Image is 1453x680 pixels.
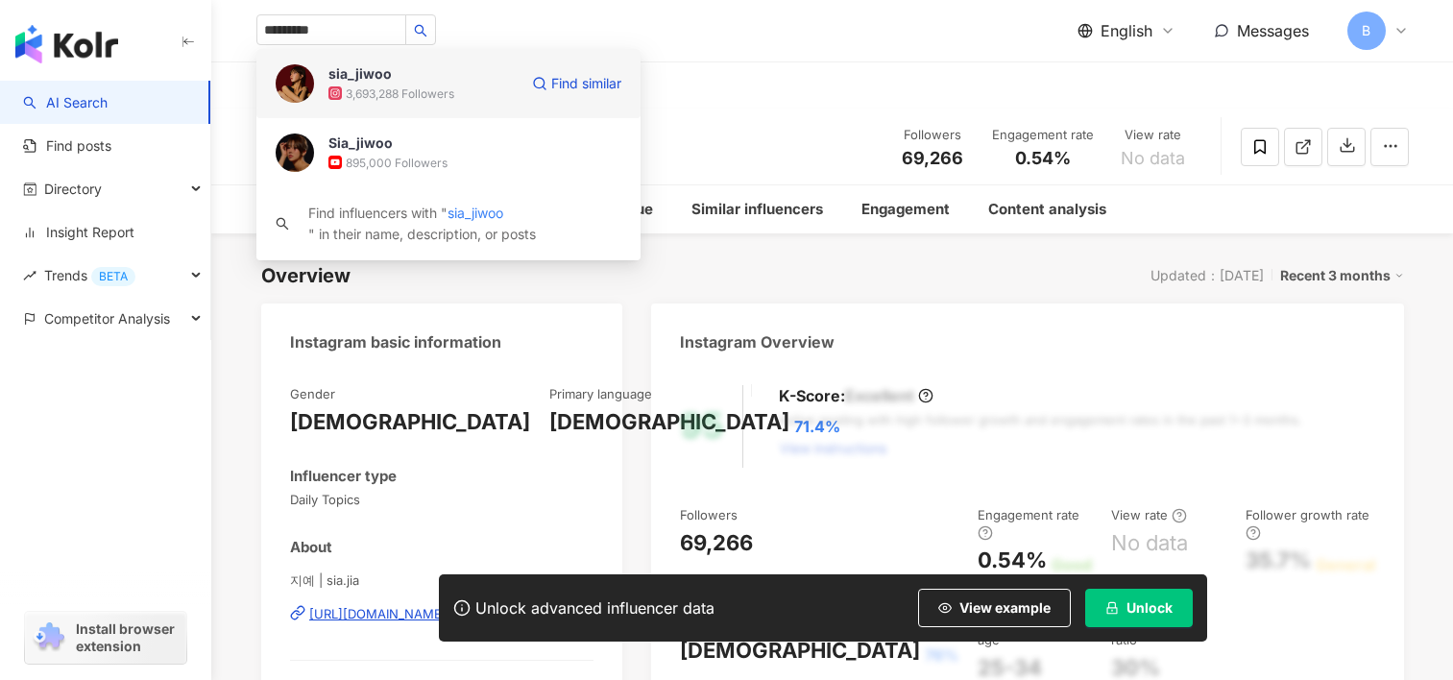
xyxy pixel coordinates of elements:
[1126,600,1173,616] span: Unlock
[44,254,135,297] span: Trends
[328,134,393,153] div: Sia_jiwoo
[861,198,950,221] div: Engagement
[1111,528,1188,558] div: No data
[551,74,621,93] span: Find similar
[414,24,427,37] span: search
[532,64,621,103] a: Find similar
[290,537,332,557] div: About
[276,134,314,172] img: KOL Avatar
[549,385,652,402] div: Primary language
[276,217,289,231] span: search
[290,571,594,589] span: 지예 | sia.jia
[1150,268,1264,283] div: Updated：[DATE]
[1246,506,1375,542] div: Follower growth rate
[346,85,454,102] div: 3,693,288 Followers
[276,64,314,103] img: KOL Avatar
[44,167,102,210] span: Directory
[23,269,36,282] span: rise
[290,491,594,508] span: Daily Topics
[76,620,181,655] span: Install browser extension
[23,136,111,156] a: Find posts
[1280,263,1404,288] div: Recent 3 months
[918,589,1071,627] button: View example
[896,126,969,145] div: Followers
[290,466,397,486] div: Influencer type
[23,223,134,242] a: Insight Report
[779,385,933,406] div: K-Score :
[549,407,789,437] div: [DEMOGRAPHIC_DATA]
[978,546,1047,575] div: 0.54%
[992,126,1094,145] div: Engagement rate
[44,297,170,340] span: Competitor Analysis
[31,622,67,653] img: chrome extension
[1121,149,1185,168] span: No data
[290,407,530,437] div: [DEMOGRAPHIC_DATA]
[1101,20,1152,41] span: English
[25,612,186,664] a: chrome extensionInstall browser extension
[988,198,1106,221] div: Content analysis
[1015,149,1071,168] span: 0.54%
[475,598,714,618] div: Unlock advanced influencer data
[91,267,135,286] div: BETA
[959,600,1051,616] span: View example
[680,636,920,666] div: [DEMOGRAPHIC_DATA]
[680,506,738,523] div: Followers
[1237,21,1309,40] span: Messages
[23,93,108,112] a: searchAI Search
[346,155,448,171] div: 895,000 Followers
[680,331,835,352] div: Instagram Overview
[1117,126,1190,145] div: View rate
[1105,601,1119,615] span: lock
[261,262,351,289] div: Overview
[691,198,823,221] div: Similar influencers
[1085,589,1193,627] button: Unlock
[328,64,392,84] div: sia_jiwoo
[15,25,118,63] img: logo
[902,148,963,168] span: 69,266
[978,506,1092,542] div: Engagement rate
[290,331,501,352] div: Instagram basic information
[448,205,503,221] span: sia_jiwoo
[680,528,753,558] div: 69,266
[290,385,335,402] div: Gender
[1111,506,1187,523] div: View rate
[1362,20,1370,41] span: B
[794,416,840,437] span: 71.4%
[308,203,621,245] div: Find influencers with " " in their name, description, or posts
